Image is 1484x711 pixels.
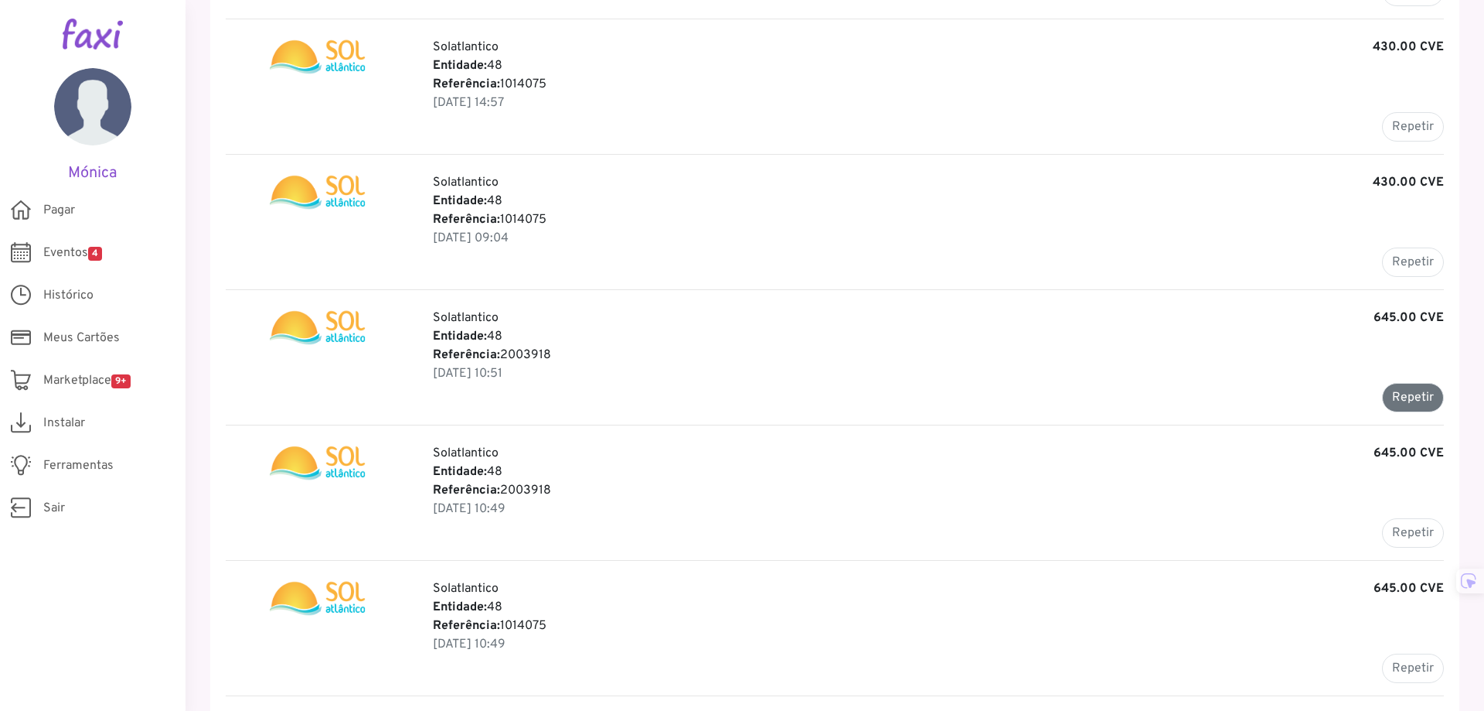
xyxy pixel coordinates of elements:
span: Pagar [43,201,75,220]
button: Repetir [1382,654,1444,683]
b: Referência: [433,618,500,634]
span: Sair [43,499,65,518]
p: 48 [433,327,1444,346]
p: 20 May 2025, 11:49 [433,500,1444,518]
b: Entidade: [433,193,487,209]
span: Marketplace [43,371,131,390]
button: Repetir [1382,248,1444,277]
span: Eventos [43,244,102,262]
b: Entidade: [433,600,487,615]
b: Entidade: [433,58,487,73]
b: Referência: [433,347,500,363]
img: Solatlantico [270,444,366,481]
span: Ferramentas [43,456,114,475]
button: Repetir [1382,518,1444,548]
button: Repetir [1382,112,1444,142]
p: 48 [433,598,1444,617]
b: 430.00 CVE [1373,173,1444,192]
span: Instalar [43,414,85,432]
span: Histórico [43,286,94,305]
p: 23 May 2025, 10:04 [433,229,1444,248]
button: Repetir [1382,383,1444,412]
p: 1014075 [433,617,1444,635]
b: 645.00 CVE [1373,309,1444,327]
span: Meus Cartões [43,329,120,347]
p: 27 May 2025, 15:57 [433,94,1444,112]
p: 48 [433,192,1444,210]
p: 1014075 [433,210,1444,229]
img: Solatlantico [270,579,366,617]
b: 430.00 CVE [1373,38,1444,56]
b: Referência: [433,77,500,92]
p: Solatlantico [433,173,1444,192]
b: Referência: [433,483,500,498]
b: Entidade: [433,329,487,344]
p: 2003918 [433,481,1444,500]
p: Solatlantico [433,444,1444,463]
img: Solatlantico [270,173,366,210]
b: Referência: [433,212,500,227]
b: 645.00 CVE [1373,444,1444,463]
span: 9+ [111,374,131,388]
img: Solatlantico [270,309,366,346]
span: 4 [88,247,102,261]
p: 20 May 2025, 11:51 [433,364,1444,383]
b: Entidade: [433,464,487,480]
h5: Mónica [23,164,162,183]
p: Solatlantico [433,38,1444,56]
p: 1014075 [433,75,1444,94]
p: 48 [433,56,1444,75]
p: Solatlantico [433,579,1444,598]
p: 13 May 2025, 11:49 [433,635,1444,654]
b: 645.00 CVE [1373,579,1444,598]
p: Solatlantico [433,309,1444,327]
a: Mónica [23,68,162,183]
p: 48 [433,463,1444,481]
p: 2003918 [433,346,1444,364]
img: Solatlantico [270,38,366,75]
